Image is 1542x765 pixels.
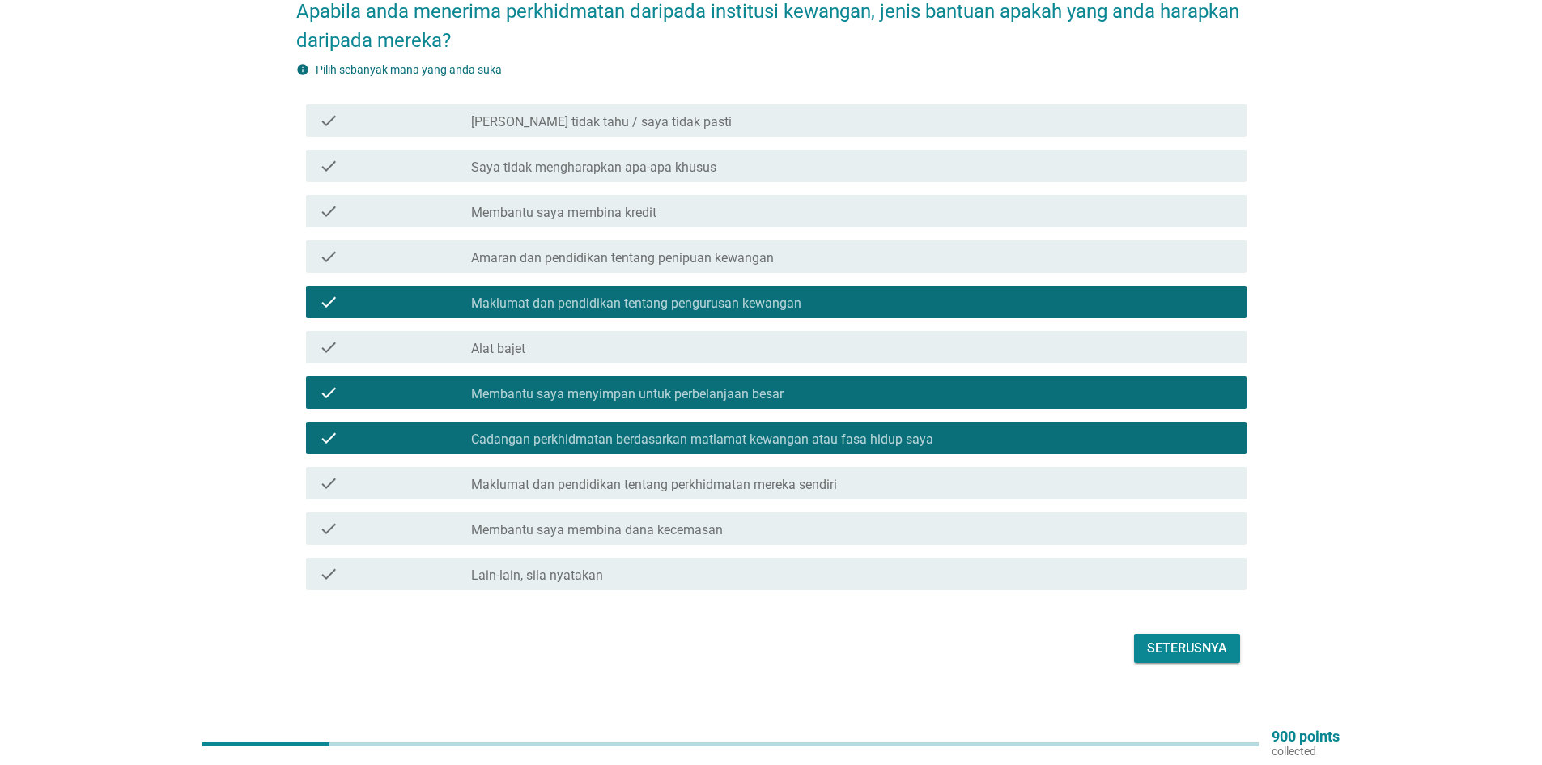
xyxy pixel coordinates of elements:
[471,431,933,448] label: Cadangan perkhidmatan berdasarkan matlamat kewangan atau fasa hidup saya
[319,383,338,402] i: check
[1147,639,1227,658] div: Seterusnya
[471,205,656,221] label: Membantu saya membina kredit
[471,295,801,312] label: Maklumat dan pendidikan tentang pengurusan kewangan
[471,250,774,266] label: Amaran dan pendidikan tentang penipuan kewangan
[319,202,338,221] i: check
[319,519,338,538] i: check
[471,386,784,402] label: Membantu saya menyimpan untuk perbelanjaan besar
[316,63,502,76] label: Pilih sebanyak mana yang anda suka
[319,474,338,493] i: check
[471,341,525,357] label: Alat bajet
[319,156,338,176] i: check
[319,428,338,448] i: check
[319,111,338,130] i: check
[319,564,338,584] i: check
[1272,744,1340,759] p: collected
[296,63,309,76] i: info
[319,247,338,266] i: check
[1134,634,1240,663] button: Seterusnya
[471,522,723,538] label: Membantu saya membina dana kecemasan
[319,292,338,312] i: check
[319,338,338,357] i: check
[471,159,716,176] label: Saya tidak mengharapkan apa-apa khusus
[471,567,603,584] label: Lain-lain, sila nyatakan
[471,114,732,130] label: [PERSON_NAME] tidak tahu / saya tidak pasti
[1272,729,1340,744] p: 900 points
[471,477,837,493] label: Maklumat dan pendidikan tentang perkhidmatan mereka sendiri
